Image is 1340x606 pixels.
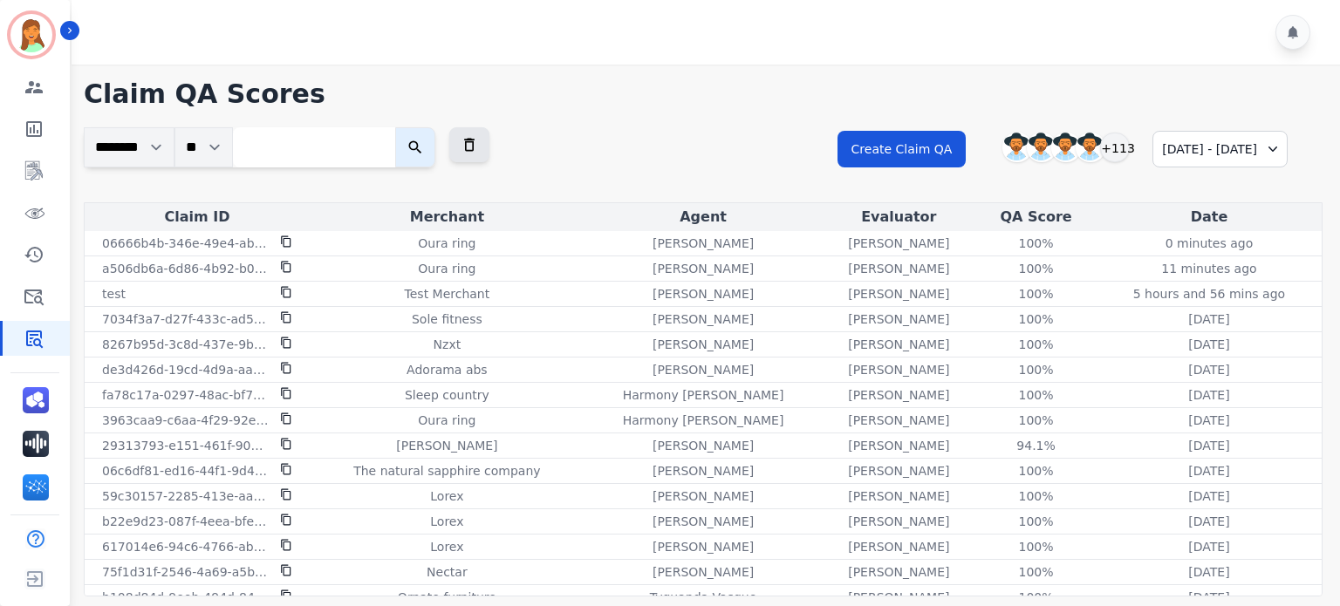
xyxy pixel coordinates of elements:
p: [PERSON_NAME] [653,310,754,328]
p: [DATE] [1188,412,1229,429]
p: [DATE] [1188,462,1229,480]
div: 100 % [997,462,1076,480]
p: [PERSON_NAME] [848,412,949,429]
p: b108d84d-9eeb-494d-843b-749348619421 [102,589,270,606]
p: [PERSON_NAME] [848,336,949,353]
div: 100 % [997,336,1076,353]
p: [DATE] [1188,361,1229,378]
p: [PERSON_NAME] [653,513,754,530]
p: [PERSON_NAME] [848,386,949,404]
p: 75f1d31f-2546-4a69-a5ba-5dfb92a3bc92 [102,563,270,581]
div: 100 % [997,285,1076,303]
p: [DATE] [1188,336,1229,353]
div: 100 % [997,235,1076,252]
p: Lorex [430,538,463,555]
p: 59c30157-2285-413e-aa7d-83f708d6855f [102,487,270,505]
p: 5 hours and 56 mins ago [1133,285,1285,303]
div: 100 % [997,260,1076,277]
p: [PERSON_NAME] [653,563,754,581]
p: [PERSON_NAME] [848,462,949,480]
p: [DATE] [1188,310,1229,328]
p: 06666b4b-346e-49e4-ab38-4e394b95664b [102,235,270,252]
p: Harmony [PERSON_NAME] [623,412,784,429]
p: [PERSON_NAME] [848,538,949,555]
p: [PERSON_NAME] [848,513,949,530]
p: [DATE] [1188,386,1229,404]
div: +113 [1100,133,1130,162]
p: [PERSON_NAME] [848,285,949,303]
h1: Claim QA Scores [84,78,1323,110]
p: Test Merchant [405,285,490,303]
div: 100 % [997,589,1076,606]
p: [PERSON_NAME] [848,437,949,454]
p: [DATE] [1188,563,1229,581]
p: The natural sapphire company [353,462,540,480]
p: [PERSON_NAME] [848,487,949,505]
div: 100 % [997,386,1076,404]
p: fa78c17a-0297-48ac-bf7a-7b5259707816 [102,386,270,404]
img: Bordered avatar [10,14,52,56]
p: Sole fitness [412,310,482,328]
p: Oura ring [418,235,475,252]
p: [PERSON_NAME] [653,538,754,555]
div: Evaluator [825,207,972,228]
p: b22e9d23-087f-4eea-bfee-674ff33f76b2 [102,513,270,530]
p: [PERSON_NAME] [848,589,949,606]
div: [DATE] - [DATE] [1152,131,1288,167]
div: Agent [588,207,819,228]
p: 617014e6-94c6-4766-abf7-ddba04b46a39 [102,538,270,555]
p: 11 minutes ago [1161,260,1256,277]
p: [PERSON_NAME] [848,260,949,277]
div: 94.1 % [997,437,1076,454]
p: [DATE] [1188,538,1229,555]
p: test [102,285,126,303]
p: [PERSON_NAME] [848,310,949,328]
p: [DATE] [1188,487,1229,505]
p: [PERSON_NAME] [848,235,949,252]
div: Date [1100,207,1318,228]
div: Claim ID [88,207,306,228]
p: Nectar [427,563,468,581]
div: 100 % [997,513,1076,530]
p: 7034f3a7-d27f-433c-ad5b-c8baa06db94b [102,310,270,328]
p: [PERSON_NAME] [848,563,949,581]
div: 100 % [997,412,1076,429]
p: Nzxt [434,336,461,353]
div: 100 % [997,563,1076,581]
p: 06c6df81-ed16-44f1-9d44-da522e69a5a9 [102,462,270,480]
p: Lorex [430,487,463,505]
p: [PERSON_NAME] [653,361,754,378]
p: [DATE] [1188,589,1229,606]
p: Sleep country [405,386,489,404]
p: [PERSON_NAME] [653,235,754,252]
p: [PERSON_NAME] [396,437,497,454]
p: 8267b95d-3c8d-437e-9b91-215cd684f9cc [102,336,270,353]
p: 3963caa9-c6aa-4f29-92eb-643b2b552407 [102,412,270,429]
p: [PERSON_NAME] [653,462,754,480]
p: [PERSON_NAME] [848,361,949,378]
p: a506db6a-6d86-4b92-b045-6750905d0a1d [102,260,270,277]
p: Adorama abs [407,361,488,378]
p: Harmony [PERSON_NAME] [623,386,784,404]
p: Lorex [430,513,463,530]
p: Oura ring [418,260,475,277]
div: Merchant [313,207,581,228]
p: 29313793-e151-461f-9049-03057a3c1515 [102,437,270,454]
p: Oura ring [418,412,475,429]
p: [DATE] [1188,437,1229,454]
p: Ornate furniture [398,589,496,606]
div: QA Score [979,207,1093,228]
button: Create Claim QA [837,131,967,167]
p: [PERSON_NAME] [653,487,754,505]
p: [PERSON_NAME] [653,437,754,454]
div: 100 % [997,487,1076,505]
p: [PERSON_NAME] [653,285,754,303]
p: [PERSON_NAME] [653,336,754,353]
p: 0 minutes ago [1166,235,1254,252]
p: de3d426d-19cd-4d9a-aa62-18375f9d4ad5 [102,361,270,378]
p: [DATE] [1188,513,1229,530]
div: 100 % [997,361,1076,378]
p: [PERSON_NAME] [653,260,754,277]
div: 100 % [997,538,1076,555]
p: Tyquanda Vasque [650,589,757,606]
